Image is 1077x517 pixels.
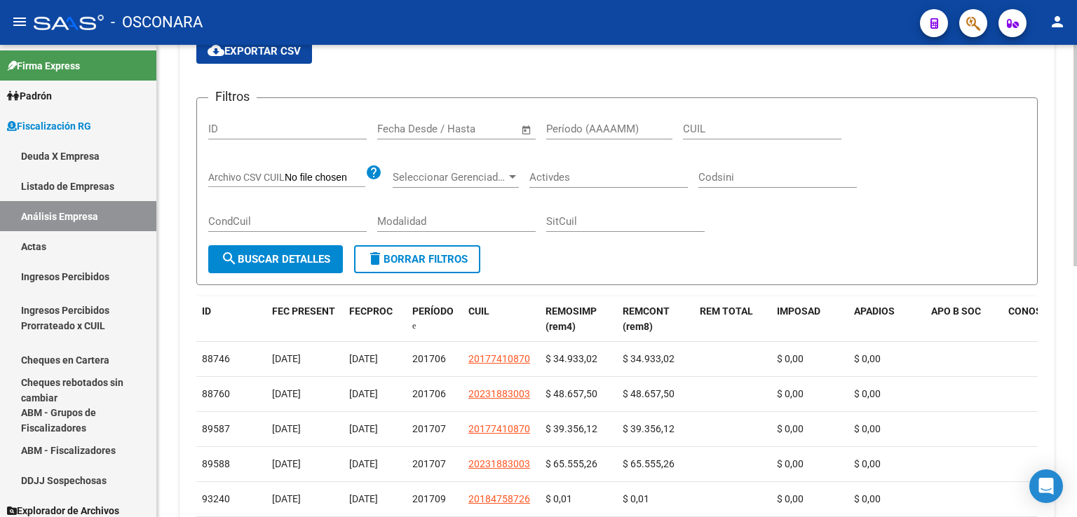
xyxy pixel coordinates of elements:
span: 201707 [412,458,446,469]
span: 20184758726 [468,493,530,504]
span: $ 0,00 [854,353,881,364]
mat-icon: menu [11,13,28,30]
datatable-header-cell: IMPOSAD [771,296,848,343]
span: $ 0,00 [777,493,804,504]
span: $ 0,00 [777,388,804,399]
span: REMCONT (rem8) [623,305,670,333]
span: [DATE] [272,458,301,469]
button: Exportar CSV [196,39,312,64]
button: Borrar Filtros [354,245,480,273]
span: 88760 [202,388,230,399]
span: REM TOTAL [700,305,753,317]
datatable-header-cell: PERÍODO [407,296,463,343]
span: [DATE] [349,458,378,469]
datatable-header-cell: FEC PRESENT [266,296,344,343]
h3: Filtros [208,87,257,106]
span: [DATE] [272,423,301,434]
span: APO B SOC [931,305,981,317]
span: 89587 [202,423,230,434]
span: [DATE] [272,388,301,399]
span: 201706 [412,353,446,364]
span: 20177410870 [468,423,530,434]
span: $ 65.555,26 [546,458,597,469]
span: Seleccionar Gerenciador [393,171,506,184]
span: $ 34.933,02 [546,353,597,364]
mat-icon: help [365,164,382,181]
datatable-header-cell: REMOSIMP (rem4) [540,296,617,343]
span: FECPROC [349,305,393,317]
input: End date [435,123,503,135]
span: Exportar CSV [208,45,301,57]
span: $ 0,00 [854,388,881,399]
span: 93240 [202,493,230,504]
span: APADIOS [854,305,895,317]
mat-icon: delete [367,250,384,267]
span: CUIL [468,305,489,317]
mat-icon: search [221,250,238,267]
span: PERÍODO [412,305,454,317]
span: 20177410870 [468,353,530,364]
span: - OSCONARA [111,7,203,38]
span: $ 48.657,50 [623,388,675,399]
span: $ 0,00 [854,423,881,434]
datatable-header-cell: APADIOS [848,296,926,343]
span: $ 0,01 [546,493,572,504]
span: $ 0,00 [777,423,804,434]
datatable-header-cell: REMCONT (rem8) [617,296,694,343]
button: Buscar Detalles [208,245,343,273]
span: $ 0,01 [623,493,649,504]
span: $ 0,00 [854,493,881,504]
mat-icon: person [1049,13,1066,30]
span: $ 48.657,50 [546,388,597,399]
span: Buscar Detalles [221,253,330,266]
span: [DATE] [272,493,301,504]
mat-icon: cloud_download [208,42,224,59]
span: IMPOSAD [777,305,820,317]
span: 20231883003 [468,388,530,399]
span: Fiscalización RG [7,118,91,134]
span: $ 65.555,26 [623,458,675,469]
span: REMOSIMP (rem4) [546,305,597,333]
span: [DATE] [349,493,378,504]
span: 20231883003 [468,458,530,469]
span: $ 34.933,02 [623,353,675,364]
datatable-header-cell: APO B SOC [926,296,1003,343]
span: CONOS [1008,305,1042,317]
div: Open Intercom Messenger [1029,469,1063,503]
span: 201706 [412,388,446,399]
span: $ 0,00 [854,458,881,469]
span: $ 0,00 [777,458,804,469]
span: [DATE] [349,423,378,434]
button: Open calendar [519,122,535,138]
span: Padrón [7,88,52,104]
span: 201709 [412,493,446,504]
input: Archivo CSV CUIL [285,172,365,184]
datatable-header-cell: ID [196,296,266,343]
span: [DATE] [349,388,378,399]
span: 89588 [202,458,230,469]
input: Start date [377,123,423,135]
span: $ 0,00 [777,353,804,364]
span: $ 39.356,12 [546,423,597,434]
datatable-header-cell: CUIL [463,296,540,343]
span: Borrar Filtros [367,253,468,266]
span: FEC PRESENT [272,305,335,317]
span: 88746 [202,353,230,364]
datatable-header-cell: FECPROC [344,296,407,343]
datatable-header-cell: REM TOTAL [694,296,771,343]
span: [DATE] [349,353,378,364]
span: [DATE] [272,353,301,364]
span: $ 39.356,12 [623,423,675,434]
span: Firma Express [7,58,80,74]
span: Archivo CSV CUIL [208,172,285,183]
span: ID [202,305,211,317]
span: 201707 [412,423,446,434]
